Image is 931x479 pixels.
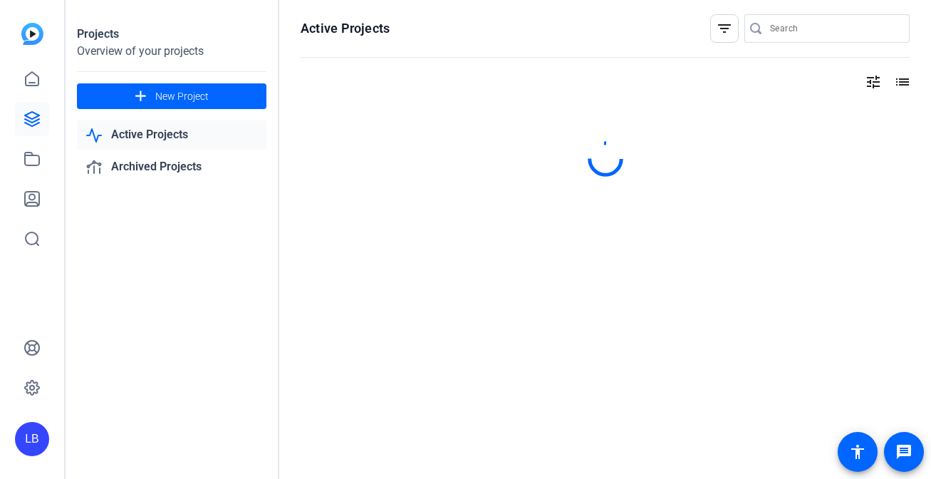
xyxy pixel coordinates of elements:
button: New Project [77,83,266,109]
mat-icon: tune [865,73,882,91]
mat-icon: message [895,443,912,460]
mat-icon: list [893,73,910,91]
mat-icon: add [132,88,150,105]
mat-icon: accessibility [849,443,866,460]
div: Projects [77,26,266,43]
a: Active Projects [77,120,266,150]
div: LB [15,422,49,456]
img: blue-gradient.svg [21,23,43,45]
span: New Project [155,89,209,104]
h1: Active Projects [301,20,390,37]
a: Archived Projects [77,153,266,182]
input: Search [770,20,898,37]
div: Overview of your projects [77,43,266,60]
mat-icon: filter_list [716,20,733,37]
